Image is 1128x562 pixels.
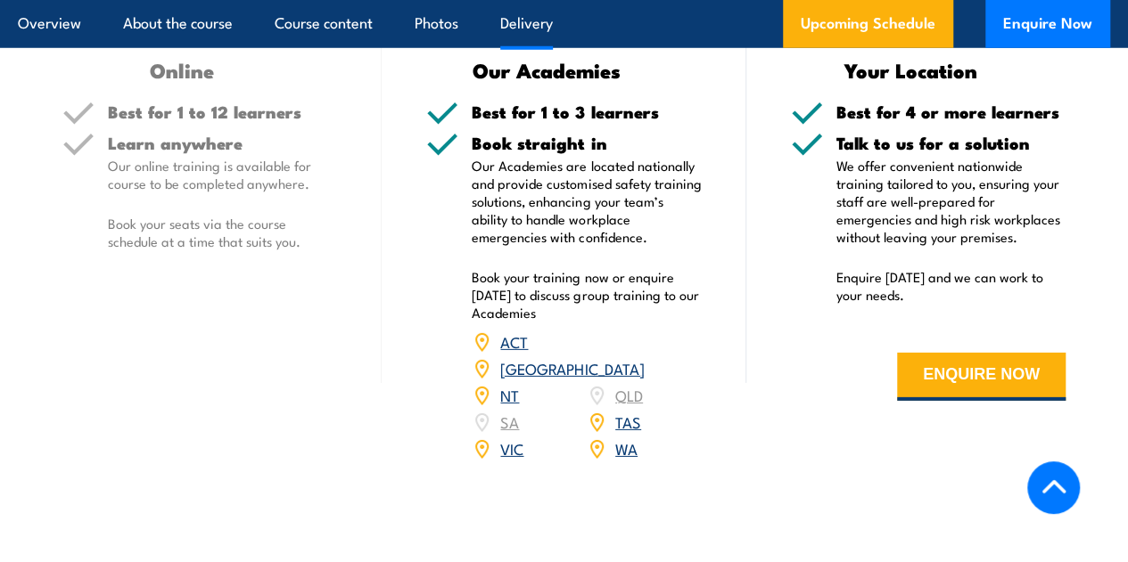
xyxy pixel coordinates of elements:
[836,157,1066,246] p: We offer convenient nationwide training tailored to you, ensuring your staff are well-prepared fo...
[500,330,528,352] a: ACT
[426,60,665,80] h3: Our Academies
[500,384,519,405] a: NT
[108,157,337,192] p: Our online training is available for course to be completed anywhere.
[472,157,701,246] p: Our Academies are located nationally and provide customised safety training solutions, enhancing ...
[472,134,701,151] h5: Book straight in
[836,103,1066,120] h5: Best for 4 or more learners
[108,103,337,120] h5: Best for 1 to 12 learners
[836,268,1066,304] p: Enquire [DATE] and we can work to your needs.
[615,411,641,432] a: TAS
[108,215,337,250] p: Book your seats via the course schedule at a time that suits you.
[472,103,701,120] h5: Best for 1 to 3 learners
[108,134,337,151] h5: Learn anywhere
[472,268,701,322] p: Book your training now or enquire [DATE] to discuss group training to our Academies
[615,437,638,459] a: WA
[897,353,1066,401] button: ENQUIRE NOW
[62,60,301,80] h3: Online
[836,134,1066,151] h5: Talk to us for a solution
[500,357,644,379] a: [GEOGRAPHIC_DATA]
[791,60,1030,80] h3: Your Location
[500,437,523,459] a: VIC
